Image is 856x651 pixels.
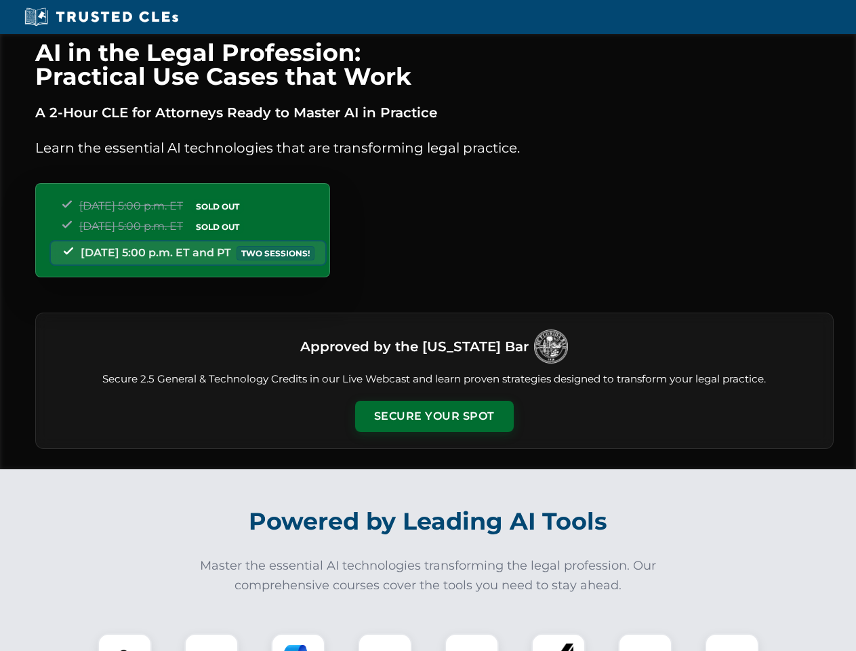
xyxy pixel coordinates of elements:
p: Master the essential AI technologies transforming the legal profession. Our comprehensive courses... [191,556,666,595]
span: SOLD OUT [191,220,244,234]
h2: Powered by Leading AI Tools [53,498,804,545]
span: [DATE] 5:00 p.m. ET [79,199,183,212]
img: Trusted CLEs [20,7,182,27]
h1: AI in the Legal Profession: Practical Use Cases that Work [35,41,834,88]
span: SOLD OUT [191,199,244,214]
span: [DATE] 5:00 p.m. ET [79,220,183,233]
p: Secure 2.5 General & Technology Credits in our Live Webcast and learn proven strategies designed ... [52,372,817,387]
img: Logo [534,330,568,363]
p: A 2-Hour CLE for Attorneys Ready to Master AI in Practice [35,102,834,123]
p: Learn the essential AI technologies that are transforming legal practice. [35,137,834,159]
button: Secure Your Spot [355,401,514,432]
h3: Approved by the [US_STATE] Bar [300,334,529,359]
